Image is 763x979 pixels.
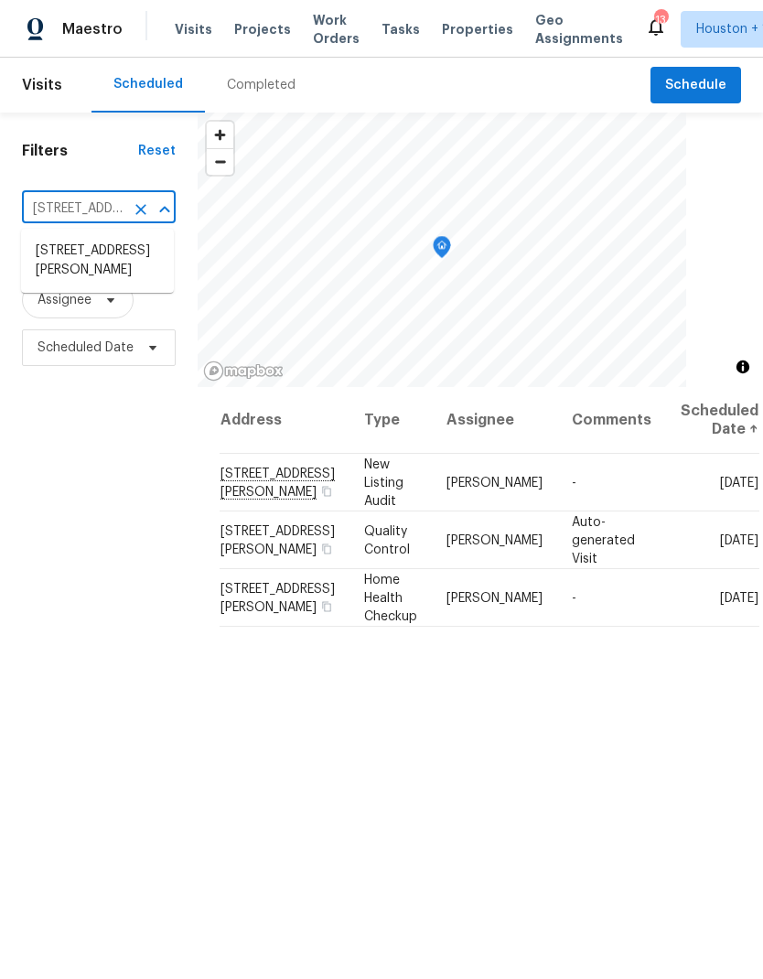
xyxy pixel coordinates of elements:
[198,113,686,387] canvas: Map
[654,11,667,29] div: 13
[446,476,543,489] span: [PERSON_NAME]
[572,515,635,565] span: Auto-generated Visit
[364,524,410,555] span: Quality Control
[349,387,432,454] th: Type
[138,142,176,160] div: Reset
[364,573,417,622] span: Home Health Checkup
[572,591,576,604] span: -
[22,65,62,105] span: Visits
[207,122,233,148] button: Zoom in
[207,148,233,175] button: Zoom out
[535,11,623,48] span: Geo Assignments
[22,195,124,223] input: Search for an address...
[207,149,233,175] span: Zoom out
[381,23,420,36] span: Tasks
[433,236,451,264] div: Map marker
[234,20,291,38] span: Projects
[220,524,335,555] span: [STREET_ADDRESS][PERSON_NAME]
[227,76,296,94] div: Completed
[62,20,123,38] span: Maestro
[737,357,748,377] span: Toggle attribution
[666,387,759,454] th: Scheduled Date ↑
[175,20,212,38] span: Visits
[220,582,335,613] span: [STREET_ADDRESS][PERSON_NAME]
[38,339,134,357] span: Scheduled Date
[732,356,754,378] button: Toggle attribution
[557,387,666,454] th: Comments
[318,540,335,556] button: Copy Address
[720,591,758,604] span: [DATE]
[128,197,154,222] button: Clear
[665,74,726,97] span: Schedule
[220,387,349,454] th: Address
[38,291,91,309] span: Assignee
[313,11,360,48] span: Work Orders
[21,236,174,285] li: [STREET_ADDRESS][PERSON_NAME]
[446,591,543,604] span: [PERSON_NAME]
[22,142,138,160] h1: Filters
[442,20,513,38] span: Properties
[446,533,543,546] span: [PERSON_NAME]
[720,533,758,546] span: [DATE]
[720,476,758,489] span: [DATE]
[572,476,576,489] span: -
[203,360,284,382] a: Mapbox homepage
[152,197,177,222] button: Close
[650,67,741,104] button: Schedule
[318,482,335,499] button: Copy Address
[318,597,335,614] button: Copy Address
[113,75,183,93] div: Scheduled
[364,457,403,507] span: New Listing Audit
[432,387,557,454] th: Assignee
